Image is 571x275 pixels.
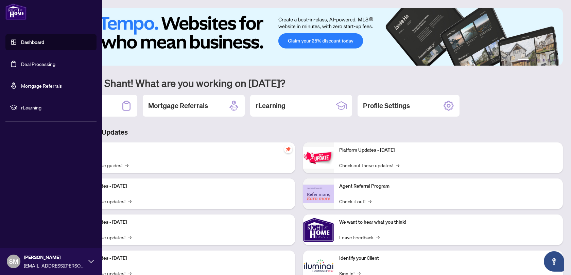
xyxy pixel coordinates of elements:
[376,234,380,241] span: →
[339,255,557,262] p: Identify your Client
[128,234,132,241] span: →
[363,101,410,110] h2: Profile Settings
[339,219,557,226] p: We want to hear what you think!
[553,59,556,62] button: 6
[544,251,564,272] button: Open asap
[35,127,563,137] h3: Brokerage & Industry Updates
[21,39,44,45] a: Dashboard
[148,101,208,110] h2: Mortgage Referrals
[368,197,371,205] span: →
[518,59,529,62] button: 1
[24,262,85,269] span: [EMAIL_ADDRESS][PERSON_NAME][DOMAIN_NAME]
[9,257,18,266] span: SM
[71,219,290,226] p: Platform Updates - [DATE]
[542,59,545,62] button: 4
[256,101,285,110] h2: rLearning
[128,197,132,205] span: →
[35,8,563,66] img: Slide 0
[24,254,85,261] span: [PERSON_NAME]
[532,59,534,62] button: 2
[5,3,27,20] img: logo
[21,104,92,111] span: rLearning
[21,61,55,67] a: Deal Processing
[339,183,557,190] p: Agent Referral Program
[339,161,399,169] a: Check out these updates!→
[35,76,563,89] h1: Welcome back Shant! What are you working on [DATE]?
[71,183,290,190] p: Platform Updates - [DATE]
[339,197,371,205] a: Check it out!→
[303,185,334,203] img: Agent Referral Program
[339,234,380,241] a: Leave Feedback→
[548,59,551,62] button: 5
[339,147,557,154] p: Platform Updates - [DATE]
[396,161,399,169] span: →
[284,145,292,153] span: pushpin
[21,83,62,89] a: Mortgage Referrals
[537,59,540,62] button: 3
[303,147,334,169] img: Platform Updates - June 23, 2025
[71,147,290,154] p: Self-Help
[125,161,128,169] span: →
[303,214,334,245] img: We want to hear what you think!
[71,255,290,262] p: Platform Updates - [DATE]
